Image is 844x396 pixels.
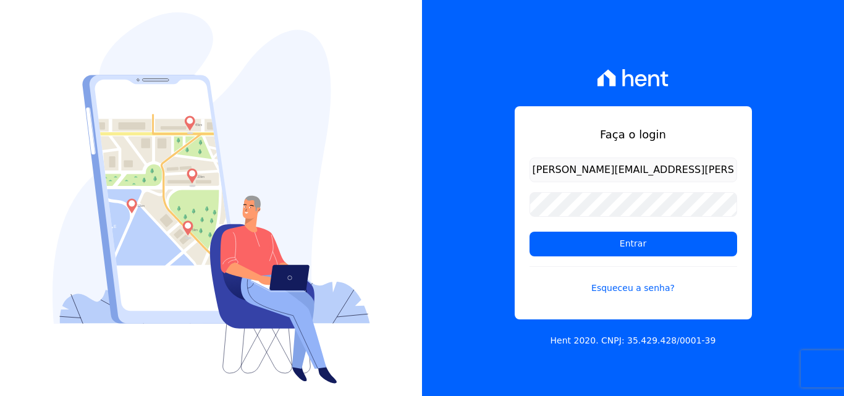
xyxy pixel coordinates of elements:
p: Hent 2020. CNPJ: 35.429.428/0001-39 [551,334,716,347]
img: Login [53,12,370,384]
input: Entrar [530,232,737,256]
a: Esqueceu a senha? [530,266,737,295]
input: Email [530,158,737,182]
h1: Faça o login [530,126,737,143]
